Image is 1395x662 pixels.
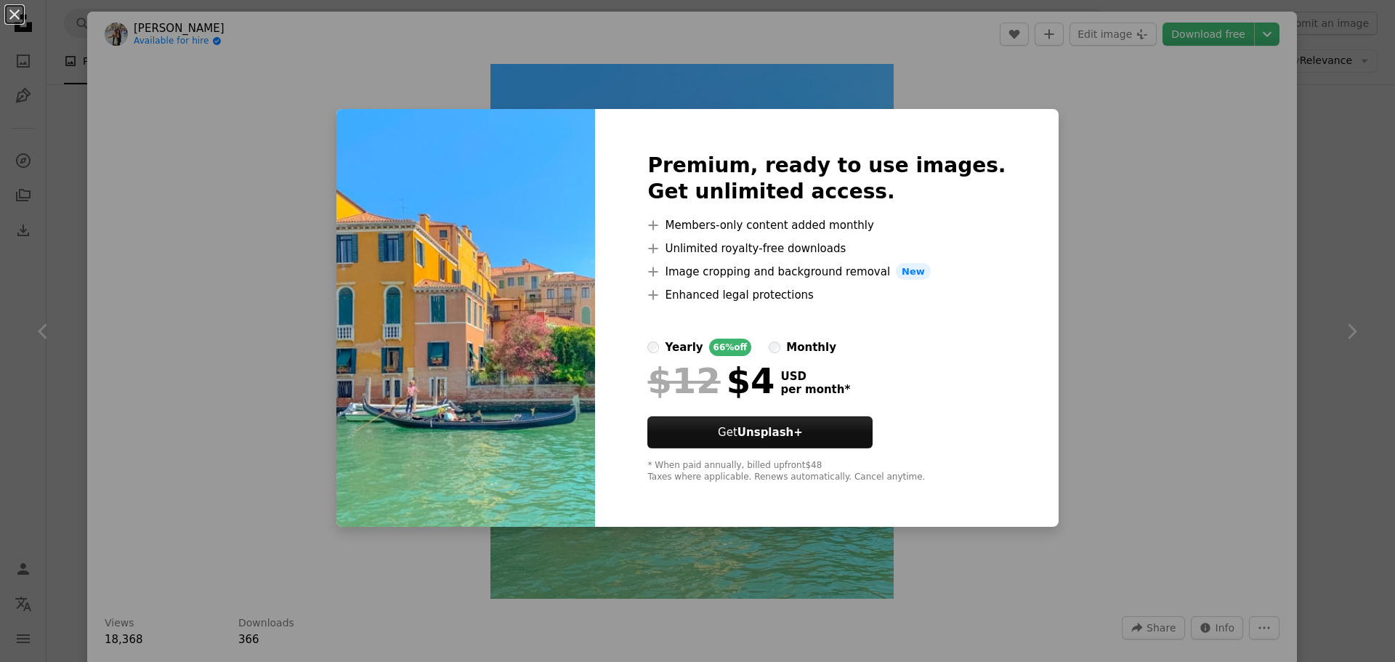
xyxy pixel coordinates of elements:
div: yearly [665,339,703,356]
div: 66% off [709,339,752,356]
button: GetUnsplash+ [647,416,873,448]
li: Unlimited royalty-free downloads [647,240,1006,257]
li: Enhanced legal protections [647,286,1006,304]
li: Members-only content added monthly [647,217,1006,234]
div: monthly [786,339,836,356]
h2: Premium, ready to use images. Get unlimited access. [647,153,1006,205]
input: monthly [769,342,780,353]
span: $12 [647,362,720,400]
strong: Unsplash+ [737,426,803,439]
li: Image cropping and background removal [647,263,1006,280]
span: New [896,263,931,280]
img: photo-1662070453652-f66d0b585168 [336,109,595,528]
input: yearly66%off [647,342,659,353]
div: * When paid annually, billed upfront $48 Taxes where applicable. Renews automatically. Cancel any... [647,460,1006,483]
span: per month * [780,383,850,396]
div: $4 [647,362,775,400]
span: USD [780,370,850,383]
